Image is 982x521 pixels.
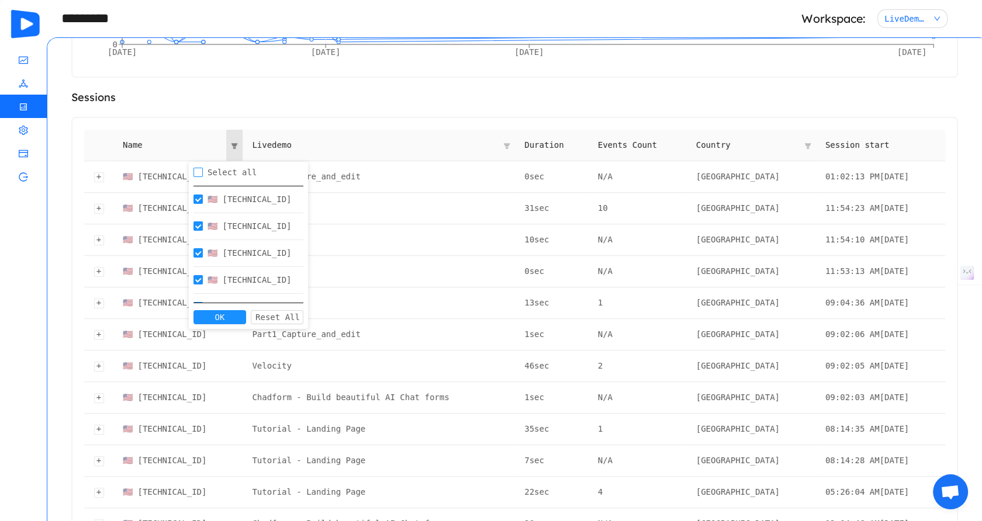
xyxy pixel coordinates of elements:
[94,330,104,340] div: Expand row
[825,140,890,150] span: Session start
[243,350,515,382] td: Velocity
[208,193,291,206] p: 🇺🇸 [TECHNICAL_ID]
[94,235,104,245] div: Expand row
[252,140,291,150] span: Livedemo
[208,274,291,286] p: 🇺🇸 [TECHNICAL_ID]
[816,477,945,508] td: 05:26:04 AM[DATE]
[94,172,104,182] div: Expand row
[687,319,816,350] td: [GEOGRAPHIC_DATA]
[598,203,608,213] span: 10
[94,456,104,466] div: Expand row
[193,310,246,324] button: OK
[113,161,243,193] td: 🇺🇸 [TECHNICAL_ID]
[598,456,613,465] span: N/A
[94,362,104,371] div: Expand row
[687,256,816,287] td: [GEOGRAPHIC_DATA]
[226,130,243,161] i: icon: filter
[108,47,137,57] tspan: [DATE]
[113,414,243,445] td: 🇺🇸 [TECHNICAL_ID]
[243,256,515,287] td: Velocity
[113,224,243,256] td: 🇺🇸 [TECHNICAL_ID]
[933,15,940,23] i: icon: down
[19,144,28,167] i: icon: credit-card
[113,40,117,49] tspan: 0
[123,140,143,150] span: Name
[251,310,303,324] button: Reset All
[816,445,945,477] td: 08:14:28 AM[DATE]
[243,193,515,224] td: Velocity
[243,445,515,477] td: Tutorial - Landing Page
[598,266,613,276] span: N/A
[524,172,544,181] span: 0 sec
[816,319,945,350] td: 09:02:06 AM[DATE]
[113,287,243,319] td: 🇺🇸 [TECHNICAL_ID]
[19,50,28,74] i: icon: fund
[598,393,613,402] span: N/A
[884,10,928,27] div: LiveDemo Workspace
[598,424,603,433] span: 1
[816,414,945,445] td: 08:14:35 AM[DATE]
[687,414,816,445] td: [GEOGRAPHIC_DATA]
[524,329,544,339] span: 1 sec
[113,477,243,508] td: 🇺🇸 [TECHNICAL_ID]
[598,487,603,496] span: 4
[816,193,945,224] td: 11:54:23 AM[DATE]
[800,130,816,161] i: icon: filter
[598,298,603,307] span: 1
[113,319,243,350] td: 🇺🇸 [TECHNICAL_ID]
[243,287,515,319] td: Velocity
[687,350,816,382] td: [GEOGRAPHIC_DATA]
[598,329,613,339] span: N/A
[524,487,549,496] span: 22 sec
[687,445,816,477] td: [GEOGRAPHIC_DATA]
[687,287,816,319] td: [GEOGRAPHIC_DATA]
[208,247,291,259] p: 🇺🇸 [TECHNICAL_ID]
[524,266,544,276] span: 0 sec
[94,267,104,277] div: Expand row
[524,424,549,433] span: 35 sec
[19,120,28,144] i: icon: setting
[816,382,945,414] td: 09:02:03 AM[DATE]
[598,361,603,370] span: 2
[524,298,549,307] span: 13 sec
[687,224,816,256] td: [GEOGRAPHIC_DATA]
[208,301,291,313] p: 🇺🇸 [TECHNICAL_ID]
[816,287,945,319] td: 09:04:36 AM[DATE]
[113,445,243,477] td: 🇺🇸 [TECHNICAL_ID]
[933,474,968,509] a: Open chat
[243,477,515,508] td: Tutorial - Landing Page
[113,193,243,224] td: 🇺🇸 [TECHNICAL_ID]
[514,47,544,57] tspan: [DATE]
[897,47,927,57] tspan: [DATE]
[71,89,958,105] p: Sessions
[696,140,731,150] span: Country
[94,488,104,498] div: Expand row
[94,298,104,308] div: Expand row
[19,74,28,97] i: icon: deployment-unit
[94,425,104,435] div: Expand row
[243,414,515,445] td: Tutorial - Landing Page
[687,161,816,193] td: [GEOGRAPHIC_DATA]
[243,319,515,350] td: Part1_Capture_and_edit
[687,193,816,224] td: [GEOGRAPHIC_DATA]
[113,382,243,414] td: 🇺🇸 [TECHNICAL_ID]
[816,224,945,256] td: 11:54:10 AM[DATE]
[311,47,341,57] tspan: [DATE]
[19,167,28,190] i: icon: logout
[816,256,945,287] td: 11:53:13 AM[DATE]
[94,393,104,403] div: Expand row
[524,456,544,465] span: 7 sec
[524,235,549,244] span: 10 sec
[243,382,515,414] td: Chadform - Build beautiful AI Chat forms
[598,140,657,150] span: Events Count
[113,256,243,287] td: 🇺🇸 [TECHNICAL_ID]
[524,361,549,370] span: 46 sec
[524,203,549,213] span: 31 sec
[816,161,945,193] td: 01:02:13 PM[DATE]
[524,393,544,402] span: 1 sec
[208,220,291,232] p: 🇺🇸 [TECHNICAL_ID]
[598,172,613,181] span: N/A
[243,224,515,256] td: Velocity
[113,350,243,382] td: 🇺🇸 [TECHNICAL_ID]
[524,140,563,150] span: Duration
